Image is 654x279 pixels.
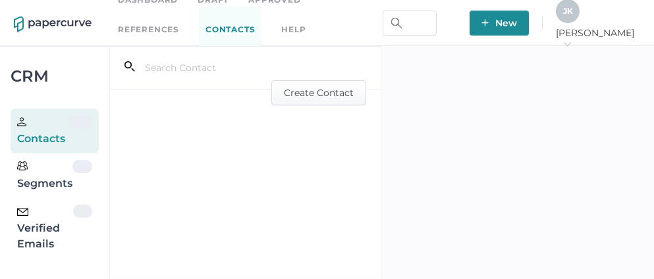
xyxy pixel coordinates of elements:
div: Verified Emails [17,205,73,252]
input: Search Workspace [383,11,437,36]
input: Search Contact [135,55,304,80]
span: Create Contact [284,81,354,105]
img: plus-white.e19ec114.svg [481,19,489,26]
img: papercurve-logo-colour.7244d18c.svg [14,16,92,32]
div: Contacts [17,115,68,147]
span: J K [563,6,573,16]
button: New [470,11,529,36]
div: CRM [11,70,99,82]
a: References [118,22,179,37]
img: search.bf03fe8b.svg [391,18,402,28]
div: Segments [17,160,72,191]
span: New [481,11,517,36]
i: search_left [124,61,135,72]
a: Create Contact [271,86,366,98]
button: Create Contact [271,80,366,105]
img: email-icon-black.c777dcea.svg [17,208,28,216]
i: arrow_right [562,39,572,49]
a: Contacts [199,7,261,53]
img: segments.b9481e3d.svg [17,161,28,171]
div: help [281,22,306,37]
span: [PERSON_NAME] [556,27,640,51]
img: person.20a629c4.svg [17,117,26,126]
